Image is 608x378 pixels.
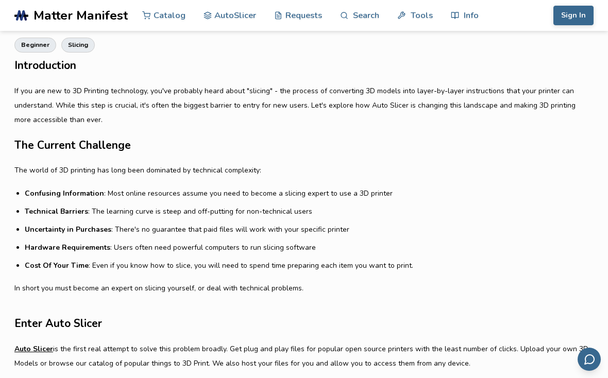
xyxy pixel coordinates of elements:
[14,342,53,356] a: Auto Slicer
[14,38,56,52] a: Beginner
[25,188,594,199] li: : Most online resources assume you need to become a slicing expert to use a 3D printer
[14,163,594,178] p: The world of 3D printing has long been dominated by technical complexity:
[14,58,594,74] h2: Introduction
[25,206,594,217] li: : The learning curve is steep and off-putting for non-technical users
[14,138,594,153] h2: The Current Challenge
[14,281,594,296] p: In short you must become an expert on slicing yourself, or deal with technical problems.
[61,38,95,52] a: Slicing
[25,243,110,252] strong: Hardware Requirements
[25,224,594,235] li: : There's no guarantee that paid files will work with your specific printer
[25,188,104,198] strong: Confusing Information
[553,6,594,25] button: Sign In
[25,260,594,271] li: : Even if you know how to slice, you will need to spend time preparing each item you want to print.
[578,348,601,371] button: Send feedback via email
[14,342,594,371] p: is the first real attempt to solve this problem broadly. Get plug and play files for popular open...
[25,242,594,253] li: : Users often need powerful computers to run slicing software
[14,316,594,332] h2: Enter Auto Slicer
[25,207,88,216] strong: Technical Barriers
[25,225,111,234] strong: Uncertainty in Purchases
[25,261,89,270] strong: Cost Of Your Time
[33,8,128,23] span: Matter Manifest
[14,84,594,127] p: If you are new to 3D Printing technology, you've probably heard about "slicing" - the process of ...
